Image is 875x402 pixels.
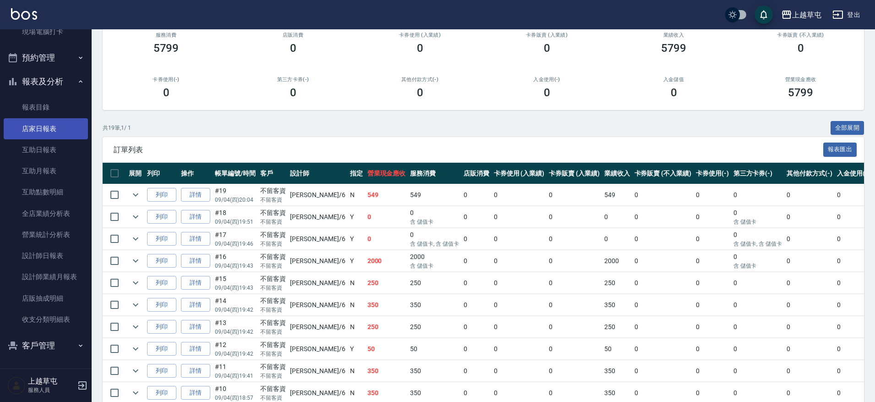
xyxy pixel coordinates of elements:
td: 350 [365,360,408,382]
a: 現場電腦打卡 [4,21,88,42]
img: Person [7,376,26,395]
p: 09/04 (四) 19:46 [215,240,256,248]
p: 09/04 (四) 19:43 [215,284,256,292]
h3: 服務消費 [114,32,219,38]
td: 0 [731,316,785,338]
h2: 入金使用(-) [494,77,599,83]
td: 2000 [602,250,632,272]
td: 0 [461,250,492,272]
p: 09/04 (四) 19:41 [215,372,256,380]
button: 上越草屯 [777,6,825,24]
td: 250 [408,272,461,294]
td: 0 [694,272,731,294]
th: 店販消費 [461,163,492,184]
h3: 5799 [788,86,814,99]
h2: 入金儲值 [621,77,726,83]
button: expand row [129,320,142,334]
a: 設計師日報表 [4,245,88,266]
p: 不留客資 [260,350,286,358]
td: 0 [694,294,731,316]
a: 店家日報表 [4,118,88,139]
td: 0 [694,338,731,360]
button: 列印 [147,210,176,224]
td: [PERSON_NAME] /6 [288,360,347,382]
td: 0 [632,294,694,316]
a: 報表目錄 [4,97,88,118]
td: 350 [602,360,632,382]
td: 0 [461,272,492,294]
td: 0 [461,184,492,206]
td: 0 [694,228,731,250]
p: 不留客資 [260,262,286,270]
td: 0 [784,250,835,272]
a: 營業統計分析表 [4,224,88,245]
a: 店販抽成明細 [4,288,88,309]
td: 0 [835,338,872,360]
a: 報表匯出 [823,145,857,154]
td: 0 [547,316,602,338]
td: 250 [408,316,461,338]
td: 0 [784,184,835,206]
th: 設計師 [288,163,347,184]
td: 0 [694,360,731,382]
td: 0 [461,206,492,228]
img: Logo [11,8,37,20]
td: Y [348,338,365,360]
th: 其他付款方式(-) [784,163,835,184]
p: 09/04 (四) 19:42 [215,328,256,336]
td: 2000 [365,250,408,272]
td: 250 [602,316,632,338]
td: [PERSON_NAME] /6 [288,272,347,294]
th: 指定 [348,163,365,184]
button: 報表及分析 [4,70,88,94]
a: 詳情 [181,364,210,378]
td: 0 [461,294,492,316]
button: 全部展開 [831,121,864,135]
td: 0 [492,360,547,382]
button: 報表匯出 [823,143,857,157]
td: 0 [694,316,731,338]
h3: 0 [417,86,423,99]
td: 0 [835,316,872,338]
td: 0 [835,250,872,272]
a: 詳情 [181,298,210,312]
button: 列印 [147,320,176,334]
td: 0 [547,206,602,228]
p: 不留客資 [260,196,286,204]
td: 250 [365,272,408,294]
h2: 店販消費 [241,32,345,38]
td: #15 [213,272,258,294]
td: 0 [731,250,785,272]
p: 不留客資 [260,328,286,336]
h2: 業績收入 [621,32,726,38]
td: [PERSON_NAME] /6 [288,250,347,272]
a: 詳情 [181,254,210,268]
a: 互助月報表 [4,160,88,182]
p: 09/04 (四) 19:42 [215,306,256,314]
td: 0 [461,316,492,338]
p: 含 儲值卡 [410,262,459,270]
th: 操作 [179,163,213,184]
td: N [348,184,365,206]
td: 549 [365,184,408,206]
button: save [755,6,773,24]
div: 不留客資 [260,186,286,196]
td: [PERSON_NAME] /6 [288,206,347,228]
td: 0 [731,228,785,250]
td: #13 [213,316,258,338]
td: 350 [408,360,461,382]
h2: 第三方卡券(-) [241,77,345,83]
div: 不留客資 [260,252,286,262]
button: 列印 [147,342,176,356]
td: 0 [694,184,731,206]
div: 不留客資 [260,230,286,240]
td: [PERSON_NAME] /6 [288,338,347,360]
td: 50 [365,338,408,360]
td: 50 [602,338,632,360]
a: 詳情 [181,232,210,246]
th: 帳單編號/時間 [213,163,258,184]
a: 全店業績分析表 [4,203,88,224]
td: 0 [632,250,694,272]
td: 0 [835,228,872,250]
td: 0 [835,360,872,382]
